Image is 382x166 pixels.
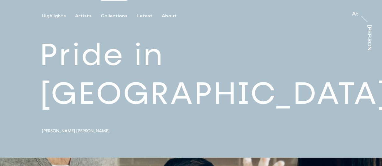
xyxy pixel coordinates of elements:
[75,13,91,19] div: Artists
[75,13,101,19] button: Artists
[137,13,152,19] div: Latest
[367,25,371,73] div: [PERSON_NAME]
[137,13,162,19] button: Latest
[101,13,127,19] div: Collections
[352,12,358,18] a: At
[42,13,75,19] button: Highlights
[365,25,371,50] a: [PERSON_NAME]
[162,13,177,19] div: About
[42,13,66,19] div: Highlights
[101,13,137,19] button: Collections
[162,13,186,19] button: About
